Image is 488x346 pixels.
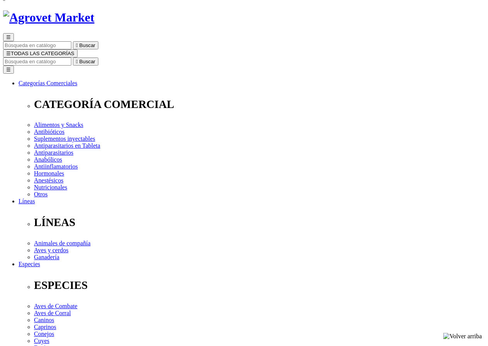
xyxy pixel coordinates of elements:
button: ☰ [3,33,14,41]
button: ☰TODAS LAS CATEGORÍAS [3,49,78,57]
span: ☰ [6,34,11,40]
a: Suplementos inyectables [34,135,95,142]
a: Antiparasitarios [34,149,73,156]
a: Categorías Comerciales [19,80,77,86]
a: Antiparasitarios en Tableta [34,142,100,149]
i:  [76,59,78,64]
a: Líneas [19,198,35,204]
img: Volver arriba [443,333,482,340]
span: ☰ [6,51,11,56]
a: Especies [19,261,40,267]
a: Ganadería [34,254,59,260]
button: ☰ [3,66,14,74]
a: Hormonales [34,170,64,177]
iframe: Brevo live chat [4,262,133,342]
button:  Buscar [73,41,98,49]
a: Otros [34,191,48,197]
a: Nutricionales [34,184,67,191]
input: Buscar [3,41,71,49]
a: Antibióticos [34,128,64,135]
i:  [76,42,78,48]
a: Anestésicos [34,177,63,184]
input: Buscar [3,57,71,66]
p: LÍNEAS [34,216,485,229]
button:  Buscar [73,57,98,66]
a: Alimentos y Snacks [34,122,83,128]
p: ESPECIES [34,279,485,292]
a: Aves y cerdos [34,247,68,253]
a: Antiinflamatorios [34,163,78,170]
span: Buscar [79,42,95,48]
a: Cuyes [34,338,49,344]
a: Anabólicos [34,156,62,163]
img: Agrovet Market [3,10,95,25]
span: Buscar [79,59,95,64]
a: Animales de compañía [34,240,91,246]
p: CATEGORÍA COMERCIAL [34,98,485,111]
